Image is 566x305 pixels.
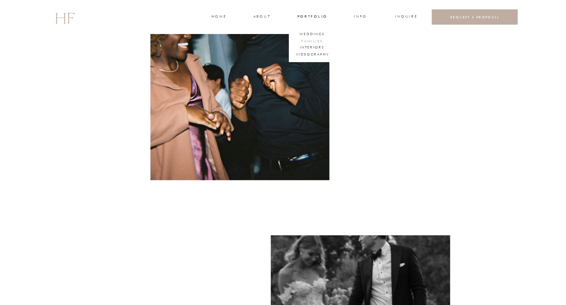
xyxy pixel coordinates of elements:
[296,52,327,59] a: VIDEOGRAPHY
[395,14,416,21] a: INQUIRE
[299,31,326,38] a: WEDDINGS
[55,6,74,29] a: HF
[438,15,512,19] a: REQUEST A PROPOSAL
[300,45,323,52] a: Interiors
[211,14,226,21] a: home
[353,14,368,21] a: INFO
[297,14,327,21] a: portfolio
[301,38,324,45] a: FAMILIES
[253,14,270,21] a: about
